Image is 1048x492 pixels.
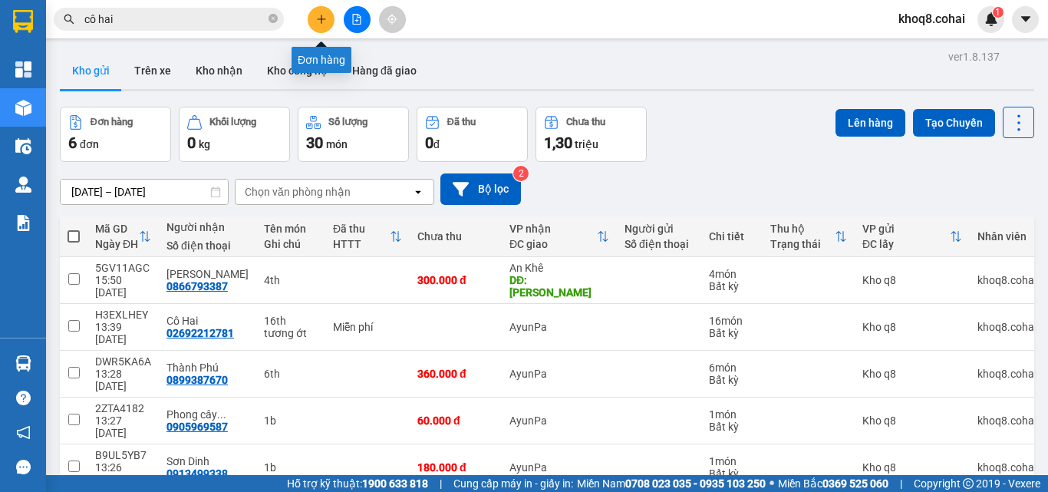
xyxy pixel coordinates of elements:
button: Trên xe [122,52,183,89]
div: Ghi chú [264,238,318,250]
div: 1b [264,414,318,427]
div: 16 món [709,315,755,327]
div: Sơn Dinh [166,455,249,467]
div: 4th [264,274,318,286]
span: search [64,14,74,25]
button: plus [308,6,335,33]
img: solution-icon [15,215,31,231]
div: Chi tiết [709,230,755,243]
div: Số điện thoại [625,238,694,250]
div: 300.000 đ [417,274,494,286]
span: đơn [80,138,99,150]
div: Thành Phú [166,362,249,374]
span: question-circle [16,391,31,405]
div: DWR5KA6A [95,355,151,368]
div: 60.000 đ [417,414,494,427]
span: plus [316,14,327,25]
div: Trạng thái [770,238,835,250]
img: warehouse-icon [15,138,31,154]
span: copyright [963,478,974,489]
div: 5GV11AGC [95,262,151,274]
div: ĐC lấy [862,238,950,250]
div: Chưa thu [417,230,494,243]
th: Toggle SortBy [502,216,617,257]
div: Kho q8 [862,321,962,333]
div: AyunPa [509,461,609,474]
img: icon-new-feature [984,12,998,26]
span: aim [387,14,397,25]
div: 13:27 [DATE] [95,414,151,439]
div: DĐ: Amaron Iapa [509,274,609,299]
div: 2ZTA4182 [95,402,151,414]
div: Số lượng [328,117,367,127]
div: Thu hộ [770,223,835,235]
div: khoq8.cohai [977,321,1036,333]
button: caret-down [1012,6,1039,33]
img: dashboard-icon [15,61,31,78]
button: Đơn hàng6đơn [60,107,171,162]
span: | [900,475,902,492]
button: Đã thu0đ [417,107,528,162]
th: Toggle SortBy [87,216,159,257]
div: 13:28 [DATE] [95,368,151,392]
div: AyunPa [509,321,609,333]
th: Toggle SortBy [855,216,970,257]
div: Kho q8 [862,414,962,427]
div: Bất kỳ [709,467,755,480]
span: triệu [575,138,598,150]
span: file-add [351,14,362,25]
div: 360.000 đ [417,368,494,380]
span: ... [217,408,226,421]
button: Số lượng30món [298,107,409,162]
div: Nhân viên [977,230,1036,243]
div: Tên món [264,223,318,235]
div: HTTT [333,238,390,250]
span: món [326,138,348,150]
input: Tìm tên, số ĐT hoặc mã đơn [84,11,265,28]
span: | [440,475,442,492]
strong: 1900 633 818 [362,477,428,490]
th: Toggle SortBy [763,216,855,257]
div: 180.000 đ [417,461,494,474]
div: H3EXLHEY [95,309,151,321]
div: Phong cây xoài [166,408,249,421]
span: close-circle [269,12,278,27]
div: Bất kỳ [709,280,755,292]
button: Kho công nợ [255,52,340,89]
span: 0 [425,134,433,152]
span: close-circle [269,14,278,23]
span: khoq8.cohai [886,9,977,28]
button: Khối lượng0kg [179,107,290,162]
button: Kho gửi [60,52,122,89]
div: 0899387670 [166,374,228,386]
div: Chọn văn phòng nhận [245,184,351,200]
div: 0913499338 [166,467,228,480]
div: 6th [264,368,318,380]
div: Đơn hàng [91,117,133,127]
div: Kho q8 [862,368,962,380]
button: aim [379,6,406,33]
span: đ [433,138,440,150]
div: 1 món [709,455,755,467]
span: Miền Nam [577,475,766,492]
img: warehouse-icon [15,355,31,371]
div: Người gửi [625,223,694,235]
div: 1b [264,461,318,474]
span: kg [199,138,210,150]
div: An Khê [509,262,609,274]
div: AyunPa [509,368,609,380]
div: Kho q8 [862,461,962,474]
div: 1 món [709,408,755,421]
button: file-add [344,6,371,33]
svg: open [412,186,424,198]
span: 1,30 [544,134,572,152]
button: Chưa thu1,30 triệu [536,107,647,162]
img: logo-vxr [13,10,33,33]
span: notification [16,425,31,440]
span: 30 [306,134,323,152]
div: Kho q8 [862,274,962,286]
button: Lên hàng [835,109,905,137]
button: Bộ lọc [440,173,521,205]
span: ⚪️ [770,480,774,487]
div: 0866793387 [166,280,228,292]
